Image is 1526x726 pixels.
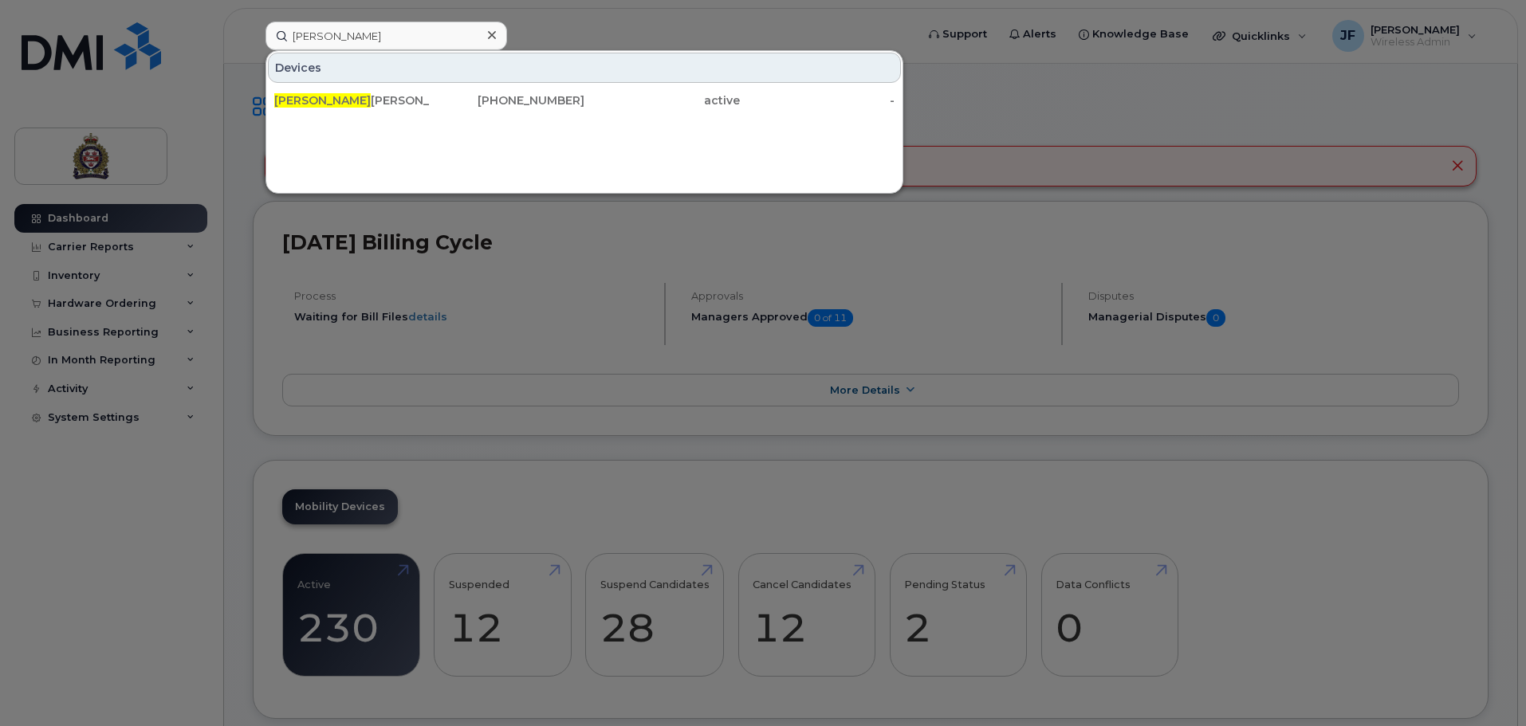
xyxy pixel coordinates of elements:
[274,93,371,108] span: [PERSON_NAME]
[268,53,901,83] div: Devices
[740,92,895,108] div: -
[584,92,740,108] div: active
[274,92,430,108] div: [PERSON_NAME]
[268,86,901,115] a: [PERSON_NAME][PERSON_NAME][PHONE_NUMBER]active-
[430,92,585,108] div: [PHONE_NUMBER]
